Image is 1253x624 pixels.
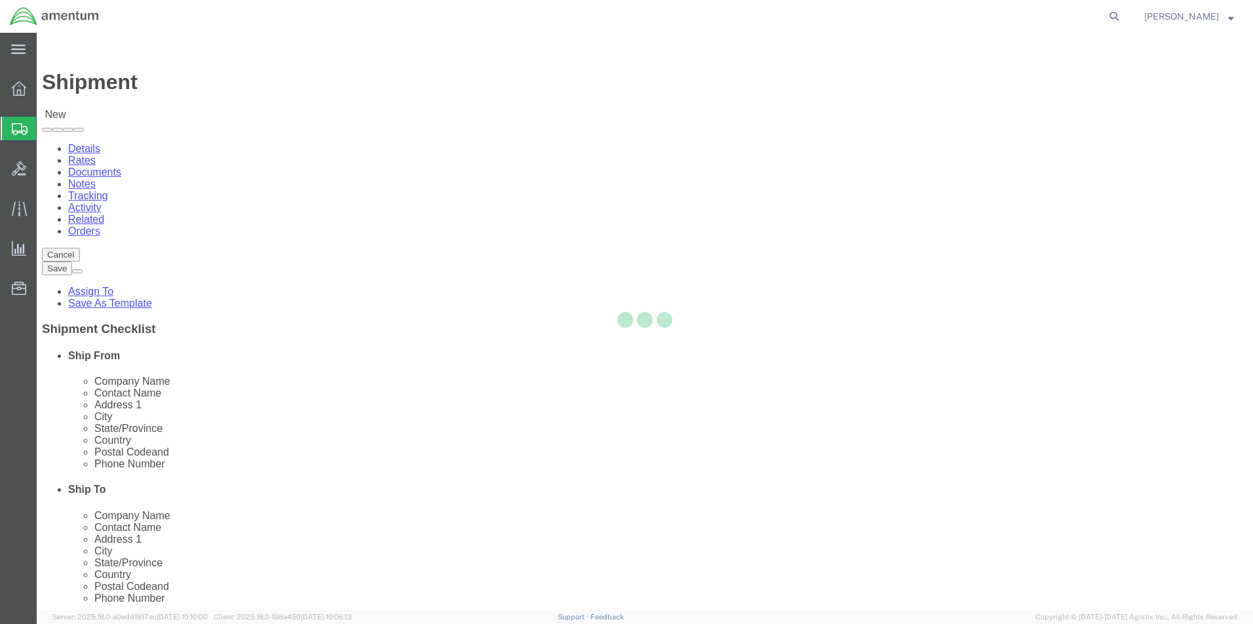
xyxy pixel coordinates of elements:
[52,613,208,621] span: Server: 2025.18.0-a0edd1917ac
[214,613,352,621] span: Client: 2025.18.0-198a450
[1144,9,1235,24] button: [PERSON_NAME]
[1144,9,1219,24] span: Kurt Archuleta
[157,613,208,621] span: [DATE] 10:10:00
[1035,612,1237,623] span: Copyright © [DATE]-[DATE] Agistix Inc., All Rights Reserved
[558,613,590,621] a: Support
[301,613,352,621] span: [DATE] 10:06:13
[9,7,100,26] img: logo
[590,613,624,621] a: Feedback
